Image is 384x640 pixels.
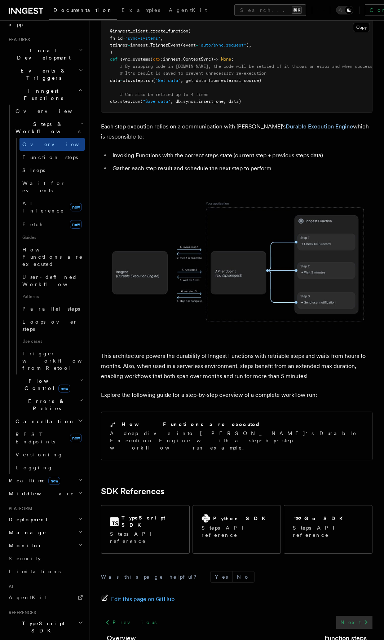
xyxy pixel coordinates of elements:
[6,526,85,539] button: Manage
[16,108,90,114] span: Overview
[181,57,183,62] span: .
[122,421,261,428] h2: How Functions are executed
[16,465,53,470] span: Logging
[122,7,160,13] span: Examples
[6,513,85,526] button: Deployment
[231,57,234,62] span: :
[169,7,207,13] span: AgentKit
[120,78,123,83] span: =
[153,57,160,62] span: ctx
[101,616,160,629] a: Previous
[202,524,272,539] p: Steps API reference
[284,505,372,554] a: Go SDKSteps API reference
[133,78,143,83] span: step
[213,57,219,62] span: ->
[110,29,148,34] span: @inngest_client
[6,64,85,84] button: Events & Triggers
[110,50,112,55] span: )
[6,542,43,549] span: Monitor
[22,247,83,267] span: How Functions are executed
[181,78,261,83] span: , get_data_from_external_source)
[110,36,123,41] span: fn_id
[70,434,82,442] span: new
[6,474,85,487] button: Realtimenew
[19,232,85,243] span: Guides
[70,203,82,211] span: new
[19,347,85,374] a: Trigger workflows from Retool
[22,201,64,214] span: AI Inference
[48,477,60,485] span: new
[101,351,372,381] p: This architecture powers the durability of Inngest Functions with retriable steps and waits from ...
[130,99,133,104] span: .
[19,164,85,177] a: Sleeps
[22,274,87,287] span: User-defined Workflows
[6,105,85,474] div: Inngest Functions
[286,123,353,130] a: Durable Execution Engine
[6,490,74,497] span: Middleware
[111,594,175,604] span: Edit this page on GitHub
[6,539,85,552] button: Monitor
[292,6,302,14] kbd: ⌘K
[221,57,231,62] span: None
[150,57,153,62] span: (
[122,514,181,529] h2: TypeScript SDK
[110,530,181,545] p: Steps API reference
[6,506,32,512] span: Platform
[13,374,85,395] button: Flow Controlnew
[193,505,281,554] a: Python SDKSteps API reference
[148,29,150,34] span: .
[9,595,47,600] span: AgentKit
[22,222,43,227] span: Fetch
[13,415,85,428] button: Cancellation
[6,11,85,31] a: Setting up your app
[143,99,171,104] span: "Save data"
[6,47,79,61] span: Local Development
[120,99,130,104] span: step
[153,78,155,83] span: (
[13,395,85,415] button: Errors & Retries
[150,29,188,34] span: create_function
[22,180,65,193] span: Wait for events
[118,99,120,104] span: .
[101,573,202,580] p: Was this page helpful?
[22,141,97,147] span: Overview
[13,118,85,138] button: Steps & Workflows
[6,67,79,82] span: Events & Triggers
[19,217,85,232] a: Fetchnew
[140,99,143,104] span: (
[133,99,140,104] span: run
[16,452,63,457] span: Versioning
[150,43,181,48] span: TriggerEvent
[233,571,254,582] button: No
[120,71,266,76] span: # It's result is saved to prevent unnecessary re-execution
[160,57,163,62] span: :
[19,291,85,302] span: Patterns
[304,515,347,522] h2: Go SDK
[101,191,372,333] img: Each Inngest Functions's step invocation implies a communication between your application and the...
[6,617,85,637] button: TypeScript SDK
[123,78,130,83] span: ctx
[6,44,85,64] button: Local Development
[246,43,251,48] span: ),
[13,418,75,425] span: Cancellation
[110,57,118,62] span: def
[353,23,370,32] button: Copy
[183,57,213,62] span: ContextSync)
[123,36,125,41] span: =
[101,122,372,142] p: Each step execution relies on a communication with [PERSON_NAME]'s which is responsible to:
[19,271,85,291] a: User-defined Workflows
[120,57,150,62] span: sync_systems
[49,2,117,20] a: Documentation
[22,351,102,371] span: Trigger workflows from Retool
[6,84,85,105] button: Inngest Functions
[128,43,130,48] span: =
[110,78,120,83] span: data
[70,220,82,229] span: new
[6,552,85,565] a: Security
[188,29,191,34] span: (
[101,390,372,400] p: Explore the following guide for a step-by-step overview of a complete workflow run:
[211,571,232,582] button: Yes
[19,336,85,347] span: Use cases
[19,138,85,151] a: Overview
[19,243,85,271] a: How Functions are executed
